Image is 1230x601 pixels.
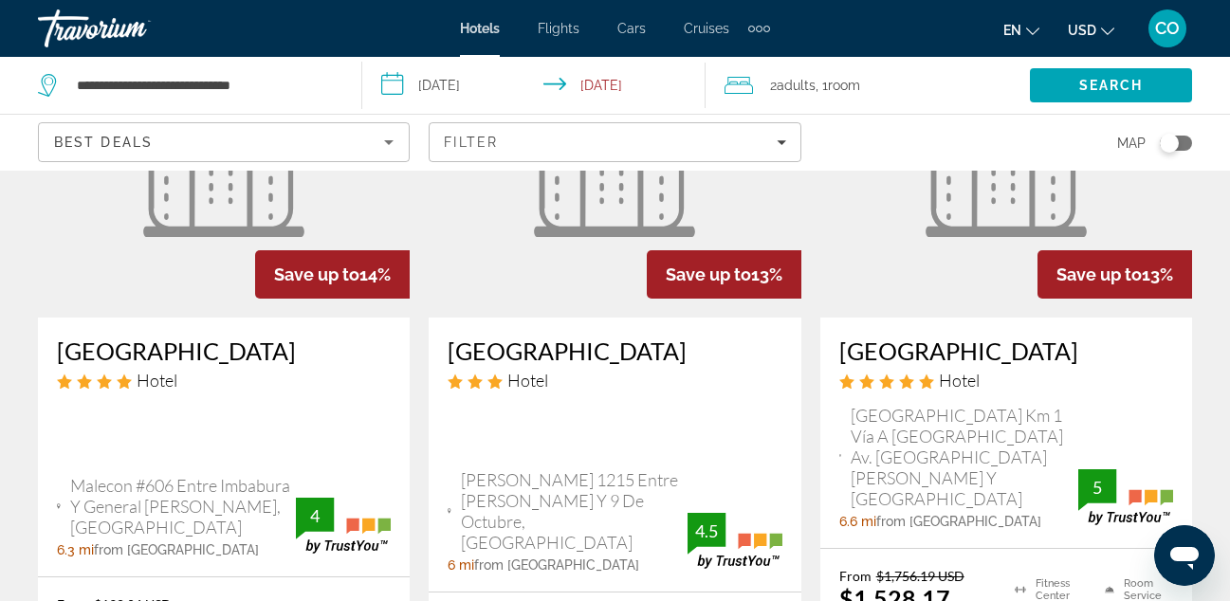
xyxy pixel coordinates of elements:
[444,135,498,150] span: Filter
[1030,68,1192,102] button: Search
[876,568,964,584] del: $1,756.19 USD
[461,469,688,553] span: [PERSON_NAME] 1215 Entre [PERSON_NAME] Y 9 De Octubre, [GEOGRAPHIC_DATA]
[939,370,980,391] span: Hotel
[617,21,646,36] a: Cars
[666,264,751,284] span: Save up to
[1068,23,1096,38] span: USD
[460,21,500,36] a: Hotels
[57,337,391,365] a: [GEOGRAPHIC_DATA]
[296,498,391,554] img: TrustYou guest rating badge
[688,513,782,569] img: TrustYou guest rating badge
[839,568,872,584] span: From
[839,514,876,529] span: 6.6 mi
[1079,78,1144,93] span: Search
[684,21,729,36] a: Cruises
[647,250,801,299] div: 13%
[75,71,333,100] input: Search hotel destination
[839,370,1173,391] div: 5 star Hotel
[362,57,706,114] button: Select check in and out date
[255,250,410,299] div: 14%
[748,13,770,44] button: Extra navigation items
[1003,23,1021,38] span: en
[706,57,1030,114] button: Travelers: 2 adults, 0 children
[1146,135,1192,152] button: Toggle map
[1068,16,1114,44] button: Change currency
[507,370,548,391] span: Hotel
[1117,130,1146,156] span: Map
[137,370,177,391] span: Hotel
[1078,476,1116,499] div: 5
[876,514,1041,529] span: from [GEOGRAPHIC_DATA]
[57,370,391,391] div: 4 star Hotel
[448,370,781,391] div: 3 star Hotel
[816,72,860,99] span: , 1
[839,337,1173,365] a: [GEOGRAPHIC_DATA]
[1154,525,1215,586] iframe: Botón para iniciar la ventana de mensajería
[851,405,1078,509] span: [GEOGRAPHIC_DATA] Km 1 Vía A [GEOGRAPHIC_DATA] Av. [GEOGRAPHIC_DATA][PERSON_NAME] Y [GEOGRAPHIC_D...
[1003,16,1039,44] button: Change language
[688,519,725,542] div: 4.5
[296,504,334,527] div: 4
[777,78,816,93] span: Adults
[57,542,94,557] span: 6.3 mi
[1143,9,1192,48] button: User Menu
[538,21,579,36] a: Flights
[38,4,228,53] a: Travorium
[70,475,297,537] span: Malecon #606 Entre Imbabura Y General [PERSON_NAME], [GEOGRAPHIC_DATA]
[54,131,394,154] mat-select: Sort by
[94,542,259,557] span: from [GEOGRAPHIC_DATA]
[828,78,860,93] span: Room
[1037,250,1192,299] div: 13%
[1155,19,1180,38] span: CO
[770,72,816,99] span: 2
[474,557,639,573] span: from [GEOGRAPHIC_DATA]
[1078,469,1173,525] img: TrustYou guest rating badge
[448,557,474,573] span: 6 mi
[54,135,153,150] span: Best Deals
[274,264,359,284] span: Save up to
[1056,264,1142,284] span: Save up to
[429,122,800,162] button: Filters
[448,337,781,365] a: [GEOGRAPHIC_DATA]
